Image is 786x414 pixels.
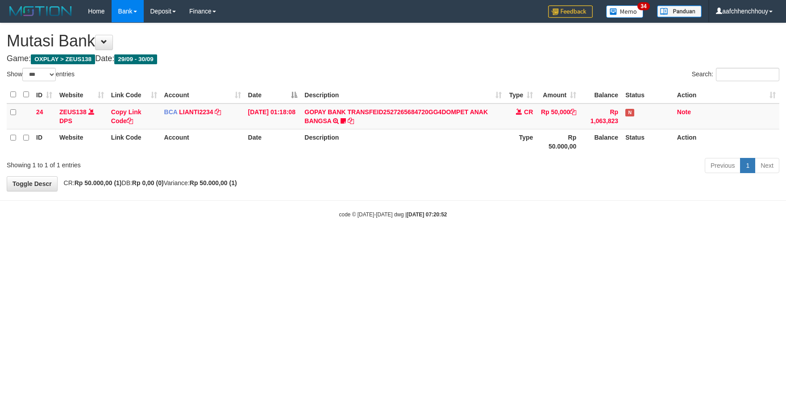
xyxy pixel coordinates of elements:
[657,5,702,17] img: panduan.png
[108,86,161,103] th: Link Code: activate to sort column ascending
[301,86,505,103] th: Description: activate to sort column ascending
[580,103,622,129] td: Rp 1,063,823
[339,211,447,218] small: code © [DATE]-[DATE] dwg |
[7,68,75,81] label: Show entries
[132,179,164,186] strong: Rp 0,00 (0)
[637,2,649,10] span: 34
[536,129,580,154] th: Rp 50.000,00
[161,129,245,154] th: Account
[59,179,237,186] span: CR: DB: Variance:
[161,86,245,103] th: Account: activate to sort column ascending
[33,129,56,154] th: ID
[22,68,56,81] select: Showentries
[536,86,580,103] th: Amount: activate to sort column ascending
[705,158,740,173] a: Previous
[7,176,58,191] a: Toggle Descr
[33,86,56,103] th: ID: activate to sort column ascending
[548,5,593,18] img: Feedback.jpg
[606,5,644,18] img: Button%20Memo.svg
[245,103,301,129] td: [DATE] 01:18:08
[111,108,141,124] a: Copy Link Code
[692,68,779,81] label: Search:
[245,86,301,103] th: Date: activate to sort column descending
[740,158,755,173] a: 1
[622,129,674,154] th: Status
[36,108,43,116] span: 24
[56,103,108,129] td: DPS
[7,54,779,63] h4: Game: Date:
[580,129,622,154] th: Balance
[580,86,622,103] th: Balance
[7,157,321,170] div: Showing 1 to 1 of 1 entries
[56,86,108,103] th: Website: activate to sort column ascending
[674,129,779,154] th: Action
[674,86,779,103] th: Action: activate to sort column ascending
[622,86,674,103] th: Status
[524,108,533,116] span: CR
[190,179,237,186] strong: Rp 50.000,00 (1)
[31,54,95,64] span: OXPLAY > ZEUS138
[59,108,87,116] a: ZEUS138
[179,108,213,116] a: LIANTI2234
[407,211,447,218] strong: [DATE] 07:20:52
[108,129,161,154] th: Link Code
[75,179,122,186] strong: Rp 50.000,00 (1)
[677,108,691,116] a: Note
[114,54,157,64] span: 29/09 - 30/09
[536,103,580,129] td: Rp 50,000
[7,32,779,50] h1: Mutasi Bank
[56,129,108,154] th: Website
[348,117,354,124] a: Copy GOPAY BANK TRANSFEID2527265684720GG4DOMPET ANAK BANGSA to clipboard
[245,129,301,154] th: Date
[505,86,536,103] th: Type: activate to sort column ascending
[755,158,779,173] a: Next
[716,68,779,81] input: Search:
[625,109,634,116] span: Has Note
[505,129,536,154] th: Type
[215,108,221,116] a: Copy LIANTI2234 to clipboard
[301,129,505,154] th: Description
[7,4,75,18] img: MOTION_logo.png
[570,108,576,116] a: Copy Rp 50,000 to clipboard
[304,108,488,124] a: GOPAY BANK TRANSFEID2527265684720GG4DOMPET ANAK BANGSA
[164,108,178,116] span: BCA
